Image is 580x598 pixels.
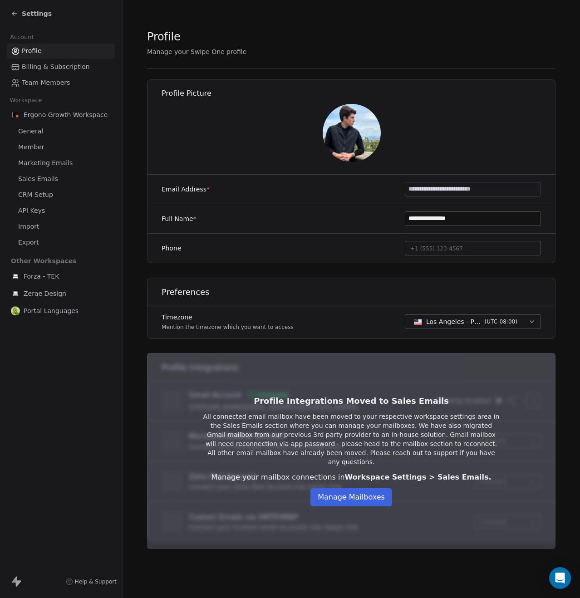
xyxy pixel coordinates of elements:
[75,578,117,585] span: Help & Support
[162,313,294,322] label: Timezone
[202,472,500,483] div: Manage your mailbox connections in
[24,289,66,298] span: Zerae Design
[18,222,39,231] span: Import
[7,172,115,186] a: Sales Emails
[18,174,58,184] span: Sales Emails
[11,9,52,18] a: Settings
[18,158,73,168] span: Marketing Emails
[426,317,481,326] span: Los Angeles - PST
[18,238,39,247] span: Export
[7,219,115,234] a: Import
[162,244,181,253] label: Phone
[405,314,541,329] button: Los Angeles - PST(UTC-08:00)
[7,59,115,74] a: Billing & Subscription
[7,235,115,250] a: Export
[22,9,52,18] span: Settings
[7,187,115,202] a: CRM Setup
[7,156,115,171] a: Marketing Emails
[310,488,392,506] button: Manage Mailboxes
[24,272,59,281] span: Forza - TEK
[410,245,463,252] span: +1 (555) 123-4567
[485,318,517,326] span: ( UTC-08:00 )
[202,412,500,466] p: All connected email mailbox have been moved to your respective workspace settings area in the Sal...
[11,289,20,298] img: Forza%20Tek-Socialimage.png
[7,203,115,218] a: API Keys
[162,214,197,223] label: Full Name
[162,88,556,98] h1: Profile Picture
[18,206,45,216] span: API Keys
[6,30,38,44] span: Account
[6,93,46,107] span: Workspace
[147,30,181,44] span: Profile
[7,44,115,59] a: Profile
[18,127,43,136] span: General
[202,396,500,407] h1: Profile Integrations Moved to Sales Emails
[345,473,492,481] span: Workspace Settings > Sales Emails.
[162,185,210,194] label: Email Address
[147,48,246,55] span: Manage your Swipe One profile
[7,254,80,268] span: Other Workspaces
[11,272,20,281] img: Forza%20Tek-Socialimage.png
[7,124,115,139] a: General
[18,142,44,152] span: Member
[24,110,108,119] span: Ergono Growth Workspace
[162,324,294,331] p: Mention the timezone which you want to access
[66,578,117,585] a: Help & Support
[323,104,381,162] img: 2ClV2cU-AdVp8-OdZ7lIZn9FGHujZZ_l1KM6PbUC3JI
[7,75,115,90] a: Team Members
[549,567,571,589] div: Open Intercom Messenger
[18,190,53,200] span: CRM Setup
[22,62,90,72] span: Billing & Subscription
[405,241,541,255] button: +1 (555) 123-4567
[162,287,556,298] h1: Preferences
[7,140,115,155] a: Member
[24,306,79,315] span: Portal Languages
[11,306,20,315] img: Portal%20Languages%201024%20x%201024%20Globe.png
[11,110,20,119] img: Ergono%20growth%20Transparent%20Logo%20.png
[22,46,42,56] span: Profile
[22,78,70,88] span: Team Members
